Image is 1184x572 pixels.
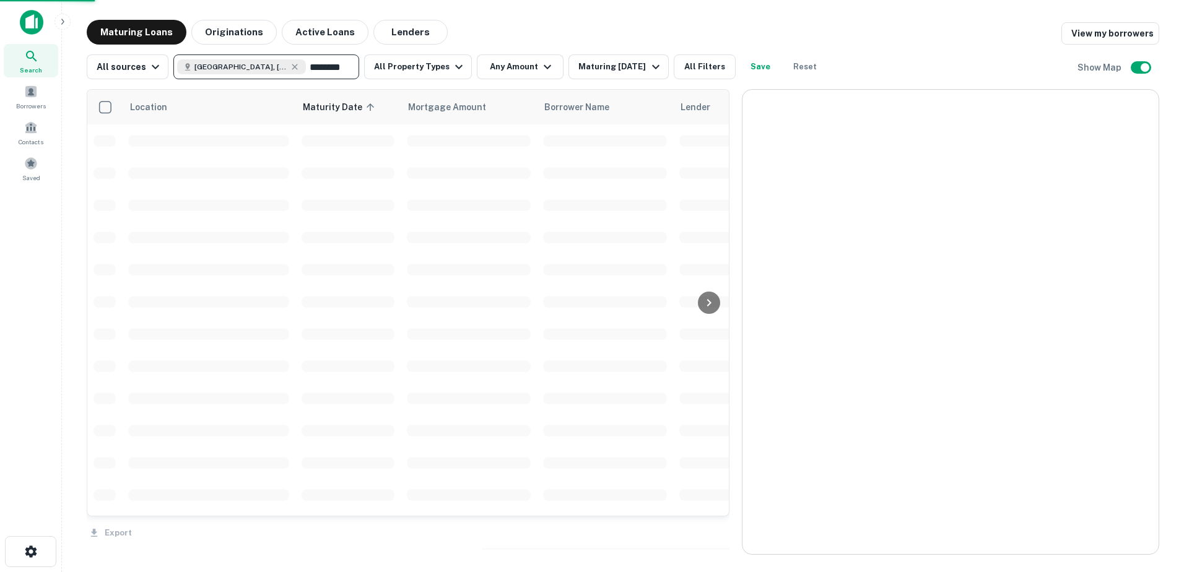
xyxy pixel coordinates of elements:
[87,20,186,45] button: Maturing Loans
[20,65,42,75] span: Search
[303,100,378,115] span: Maturity Date
[97,59,163,74] div: All sources
[1061,22,1159,45] a: View my borrowers
[4,80,58,113] a: Borrowers
[295,90,401,124] th: Maturity Date
[19,137,43,147] span: Contacts
[87,54,168,79] button: All sources
[408,100,502,115] span: Mortgage Amount
[373,20,448,45] button: Lenders
[191,20,277,45] button: Originations
[4,44,58,77] a: Search
[544,100,609,115] span: Borrower Name
[537,90,673,124] th: Borrower Name
[122,90,295,124] th: Location
[282,20,368,45] button: Active Loans
[401,90,537,124] th: Mortgage Amount
[673,90,871,124] th: Lender
[568,54,668,79] button: Maturing [DATE]
[1122,473,1184,532] iframe: Chat Widget
[129,100,167,115] span: Location
[194,61,287,72] span: [GEOGRAPHIC_DATA], [GEOGRAPHIC_DATA], [GEOGRAPHIC_DATA]
[4,116,58,149] a: Contacts
[477,54,564,79] button: Any Amount
[20,10,43,35] img: capitalize-icon.png
[578,59,663,74] div: Maturing [DATE]
[681,100,710,115] span: Lender
[22,173,40,183] span: Saved
[4,152,58,185] a: Saved
[674,54,736,79] button: All Filters
[785,54,825,79] button: Reset
[364,54,472,79] button: All Property Types
[16,101,46,111] span: Borrowers
[1077,61,1123,74] h6: Show Map
[741,54,780,79] button: Save your search to get updates of matches that match your search criteria.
